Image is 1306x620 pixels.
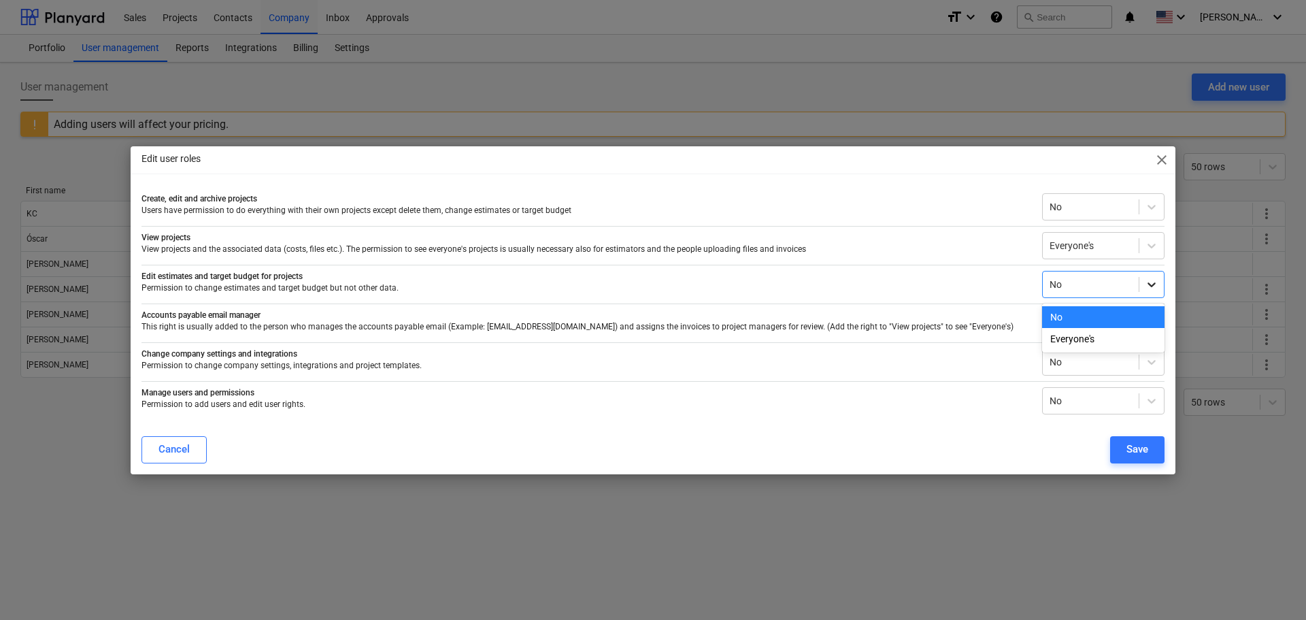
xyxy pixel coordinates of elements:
[1154,152,1170,168] span: close
[141,152,201,166] p: Edit user roles
[141,436,207,463] button: Cancel
[1126,440,1148,458] div: Save
[1042,328,1165,350] div: Everyone's
[141,232,1031,244] p: View projects
[1110,436,1165,463] button: Save
[141,310,1031,321] p: Accounts payable email manager
[141,271,1031,282] p: Edit estimates and target budget for projects
[1042,306,1165,328] div: No
[141,360,1031,372] p: Permission to change company settings, integrations and project templates.
[141,321,1031,333] p: This right is usually added to the person who manages the accounts payable email (Example: [EMAIL...
[158,440,190,458] div: Cancel
[141,387,1031,399] p: Manage users and permissions
[141,348,1031,360] p: Change company settings and integrations
[141,244,1031,255] p: View projects and the associated data (costs, files etc.). The permission to see everyone's proje...
[141,205,1031,216] p: Users have permission to do everything with their own projects except delete them, change estimat...
[141,193,1031,205] p: Create, edit and archive projects
[1238,555,1306,620] iframe: Chat Widget
[141,282,1031,294] p: Permission to change estimates and target budget but not other data.
[141,399,1031,410] p: Permission to add users and edit user rights.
